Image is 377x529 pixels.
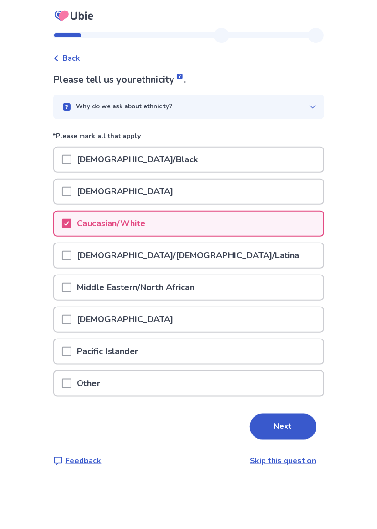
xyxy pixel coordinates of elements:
[71,275,201,300] p: Middle Eastern/North African
[53,131,324,147] p: *Please mark all that apply
[137,73,184,86] span: ethnicity
[53,73,324,87] p: Please tell us your .
[71,371,106,396] p: Other
[250,455,316,466] a: Skip this question
[71,243,306,268] p: [DEMOGRAPHIC_DATA]/[DEMOGRAPHIC_DATA]/Latina
[71,339,144,364] p: Pacific Islander
[71,212,152,236] p: Caucasian/White
[250,414,316,440] button: Next
[66,455,102,466] p: Feedback
[71,180,179,204] p: [DEMOGRAPHIC_DATA]
[53,455,102,466] a: Feedback
[71,307,179,332] p: [DEMOGRAPHIC_DATA]
[71,148,204,172] p: [DEMOGRAPHIC_DATA]/Black
[76,102,173,112] p: Why do we ask about ethnicity?
[63,53,81,64] span: Back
